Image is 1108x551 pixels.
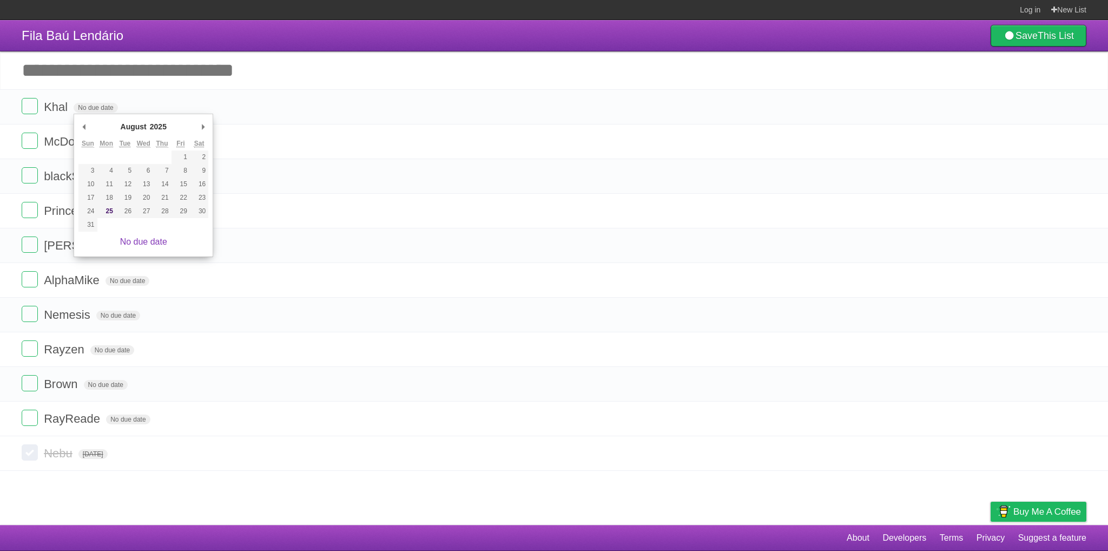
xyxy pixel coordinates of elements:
label: Done [22,444,38,461]
button: 28 [153,205,171,218]
button: 3 [78,164,97,178]
b: This List [1038,30,1074,41]
span: blackSD [44,169,91,183]
span: No due date [74,103,117,113]
span: Brown [44,377,80,391]
button: 7 [153,164,171,178]
button: 31 [78,218,97,232]
span: Khal [44,100,70,114]
button: 24 [78,205,97,218]
a: Privacy [977,528,1005,548]
span: McDonaldRoce [44,135,128,148]
button: 29 [172,205,190,218]
span: No due date [96,311,140,320]
span: RayReade [44,412,103,425]
button: 18 [97,191,116,205]
button: 27 [134,205,153,218]
span: Nemesis [44,308,93,322]
button: 1 [172,150,190,164]
span: Prince [44,204,80,218]
label: Done [22,98,38,114]
abbr: Thursday [156,140,168,148]
button: 6 [134,164,153,178]
span: Buy me a coffee [1013,502,1081,521]
abbr: Sunday [82,140,94,148]
label: Done [22,306,38,322]
button: 4 [97,164,116,178]
div: 2025 [148,119,168,135]
abbr: Monday [100,140,113,148]
span: Rayzen [44,343,87,356]
label: Done [22,375,38,391]
a: No due date [120,237,167,246]
button: Next Month [197,119,208,135]
label: Done [22,167,38,183]
button: Previous Month [78,119,89,135]
label: Done [22,133,38,149]
button: 17 [78,191,97,205]
abbr: Tuesday [120,140,130,148]
a: Buy me a coffee [991,502,1086,522]
abbr: Wednesday [137,140,150,148]
button: 20 [134,191,153,205]
a: About [847,528,869,548]
abbr: Friday [176,140,184,148]
span: [DATE] [78,449,108,459]
button: 23 [190,191,208,205]
button: 22 [172,191,190,205]
a: Suggest a feature [1018,528,1086,548]
button: 14 [153,178,171,191]
span: [PERSON_NAME] [44,239,144,252]
button: 5 [116,164,134,178]
a: Developers [882,528,926,548]
label: Done [22,271,38,287]
button: 21 [153,191,171,205]
span: Fila Baú Lendário [22,28,123,43]
button: 12 [116,178,134,191]
button: 26 [116,205,134,218]
button: 8 [172,164,190,178]
button: 30 [190,205,208,218]
label: Done [22,237,38,253]
a: SaveThis List [991,25,1086,47]
button: 11 [97,178,116,191]
span: No due date [105,276,149,286]
button: 25 [97,205,116,218]
button: 13 [134,178,153,191]
div: August [119,119,148,135]
button: 9 [190,164,208,178]
button: 15 [172,178,190,191]
a: Terms [940,528,964,548]
button: 16 [190,178,208,191]
span: No due date [90,345,134,355]
label: Done [22,202,38,218]
span: No due date [84,380,128,390]
abbr: Saturday [194,140,205,148]
span: Nebu [44,447,75,460]
img: Buy me a coffee [996,502,1011,521]
span: AlphaMike [44,273,102,287]
button: 10 [78,178,97,191]
label: Done [22,410,38,426]
button: 2 [190,150,208,164]
span: No due date [106,415,150,424]
button: 19 [116,191,134,205]
label: Done [22,340,38,357]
